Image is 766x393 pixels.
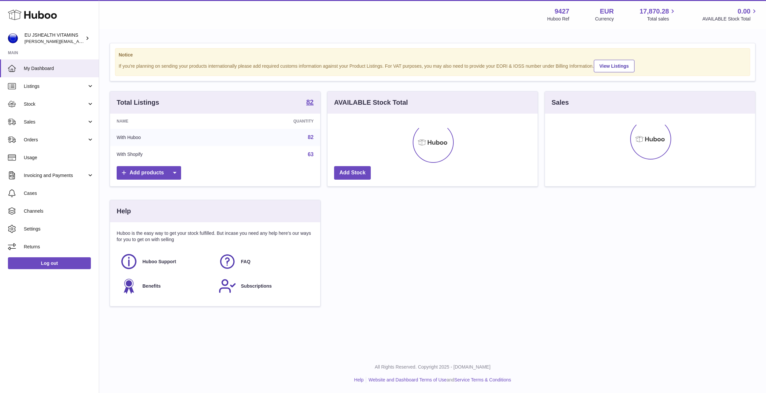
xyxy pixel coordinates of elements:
[738,7,750,16] span: 0.00
[308,152,314,157] a: 63
[354,377,364,382] a: Help
[117,207,131,216] h3: Help
[24,155,94,161] span: Usage
[366,377,511,383] li: and
[117,166,181,180] a: Add products
[117,98,159,107] h3: Total Listings
[368,377,446,382] a: Website and Dashboard Terms of Use
[120,253,212,270] a: Huboo Support
[306,99,314,105] strong: 82
[218,253,310,270] a: FAQ
[454,377,511,382] a: Service Terms & Conditions
[639,7,676,22] a: 17,870.28 Total sales
[308,134,314,140] a: 82
[24,208,94,214] span: Channels
[241,259,250,265] span: FAQ
[24,190,94,196] span: Cases
[24,172,87,179] span: Invoicing and Payments
[702,16,758,22] span: AVAILABLE Stock Total
[24,244,94,250] span: Returns
[334,166,371,180] a: Add Stock
[600,7,614,16] strong: EUR
[24,226,94,232] span: Settings
[110,129,223,146] td: With Huboo
[306,99,314,107] a: 82
[110,114,223,129] th: Name
[702,7,758,22] a: 0.00 AVAILABLE Stock Total
[24,32,84,45] div: EU JSHEALTH VITAMINS
[24,101,87,107] span: Stock
[594,60,634,72] a: View Listings
[24,39,133,44] span: [PERSON_NAME][EMAIL_ADDRESS][DOMAIN_NAME]
[223,114,320,129] th: Quantity
[24,83,87,89] span: Listings
[547,16,569,22] div: Huboo Ref
[119,59,747,72] div: If you're planning on sending your products internationally please add required customs informati...
[334,98,408,107] h3: AVAILABLE Stock Total
[104,364,761,370] p: All Rights Reserved. Copyright 2025 - [DOMAIN_NAME]
[142,259,176,265] span: Huboo Support
[639,7,669,16] span: 17,870.28
[117,230,314,243] p: Huboo is the easy way to get your stock fulfilled. But incase you need any help here's our ways f...
[110,146,223,163] td: With Shopify
[595,16,614,22] div: Currency
[647,16,676,22] span: Total sales
[24,119,87,125] span: Sales
[24,65,94,72] span: My Dashboard
[24,137,87,143] span: Orders
[119,52,747,58] strong: Notice
[8,33,18,43] img: laura@jessicasepel.com
[241,283,272,289] span: Subscriptions
[142,283,161,289] span: Benefits
[8,257,91,269] a: Log out
[218,277,310,295] a: Subscriptions
[555,7,569,16] strong: 9427
[120,277,212,295] a: Benefits
[552,98,569,107] h3: Sales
